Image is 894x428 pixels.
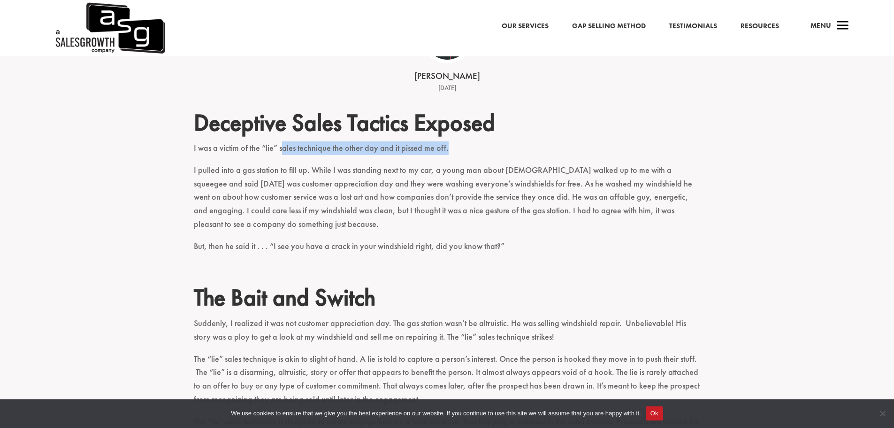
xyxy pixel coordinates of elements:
[231,409,641,418] span: We use cookies to ensure that we give you the best experience on our website. If you continue to ...
[194,141,701,163] p: I was a victim of the “lie” sales technique the other day and it pissed me off.
[194,109,701,141] h2: Deceptive Sales Tactics Exposed
[572,20,646,32] a: Gap Selling Method
[741,20,779,32] a: Resources
[302,70,593,83] div: [PERSON_NAME]
[194,240,701,262] p: But, then he said it . . . “I see you have a crack in your windshield right, did you know that?”
[878,409,887,418] span: No
[502,20,549,32] a: Our Services
[194,283,701,316] h2: The Bait and Switch
[833,17,852,36] span: a
[194,352,701,415] p: The “lie” sales technique is akin to slight of hand. A lie is told to capture a person’s interest...
[646,406,663,420] button: Ok
[194,163,701,240] p: I pulled into a gas station to fill up. While I was standing next to my car, a young man about [D...
[302,83,593,94] div: [DATE]
[194,317,701,352] p: Suddenly, I realized it was not customer appreciation day. The gas station wasn’t be altruistic. ...
[669,20,717,32] a: Testimonials
[810,21,831,30] span: Menu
